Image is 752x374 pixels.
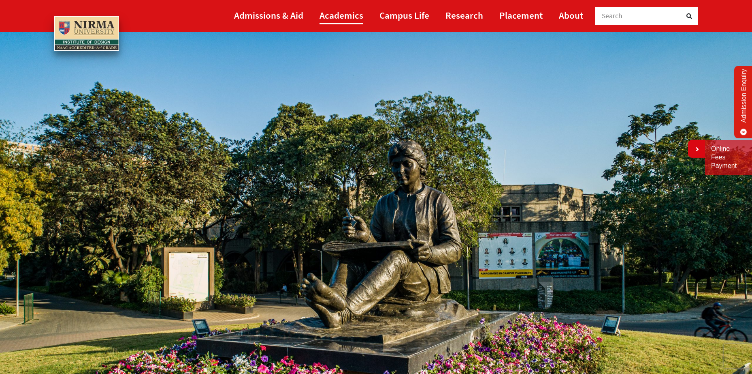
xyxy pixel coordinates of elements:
a: Online Fees Payment [711,145,746,170]
a: Admissions & Aid [234,6,303,24]
a: About [559,6,583,24]
img: main_logo [54,16,119,51]
span: Search [602,11,623,20]
a: Placement [499,6,543,24]
a: Campus Life [379,6,429,24]
a: Academics [320,6,363,24]
a: Research [445,6,483,24]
